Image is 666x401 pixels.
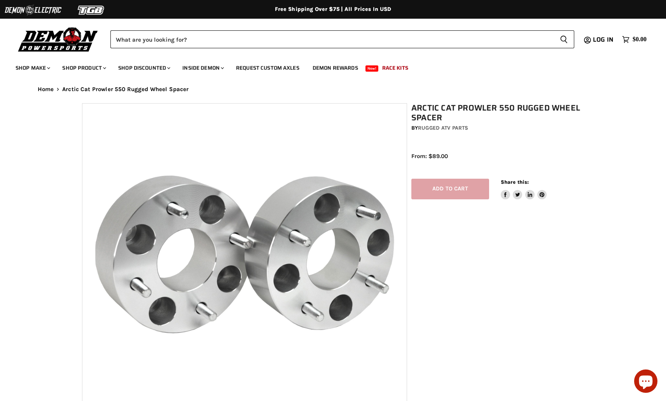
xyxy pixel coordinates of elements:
span: New! [365,65,379,72]
button: Search [554,30,574,48]
img: Demon Electric Logo 2 [4,3,62,18]
a: Rugged ATV Parts [418,125,468,131]
inbox-online-store-chat: Shopify online store chat [632,369,660,395]
span: Arctic Cat Prowler 550 Rugged Wheel Spacer [62,86,189,93]
span: Share this: [501,179,529,185]
img: TGB Logo 2 [62,3,121,18]
a: Shop Discounted [112,60,175,76]
a: Shop Make [10,60,55,76]
a: Inside Demon [177,60,229,76]
a: Home [38,86,54,93]
a: Log in [589,36,618,43]
span: From: $89.00 [411,153,448,160]
img: Demon Powersports [16,25,101,53]
div: Free Shipping Over $75 | All Prices In USD [22,6,644,13]
aside: Share this: [501,179,547,199]
input: Search [110,30,554,48]
span: Log in [593,35,614,44]
h1: Arctic Cat Prowler 550 Rugged Wheel Spacer [411,103,589,123]
span: $0.00 [633,36,647,43]
a: $0.00 [618,34,650,45]
form: Product [110,30,574,48]
div: by [411,124,589,132]
nav: Breadcrumbs [22,86,644,93]
a: Demon Rewards [307,60,364,76]
ul: Main menu [10,57,645,76]
a: Shop Product [56,60,111,76]
a: Request Custom Axles [230,60,305,76]
a: Race Kits [376,60,414,76]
